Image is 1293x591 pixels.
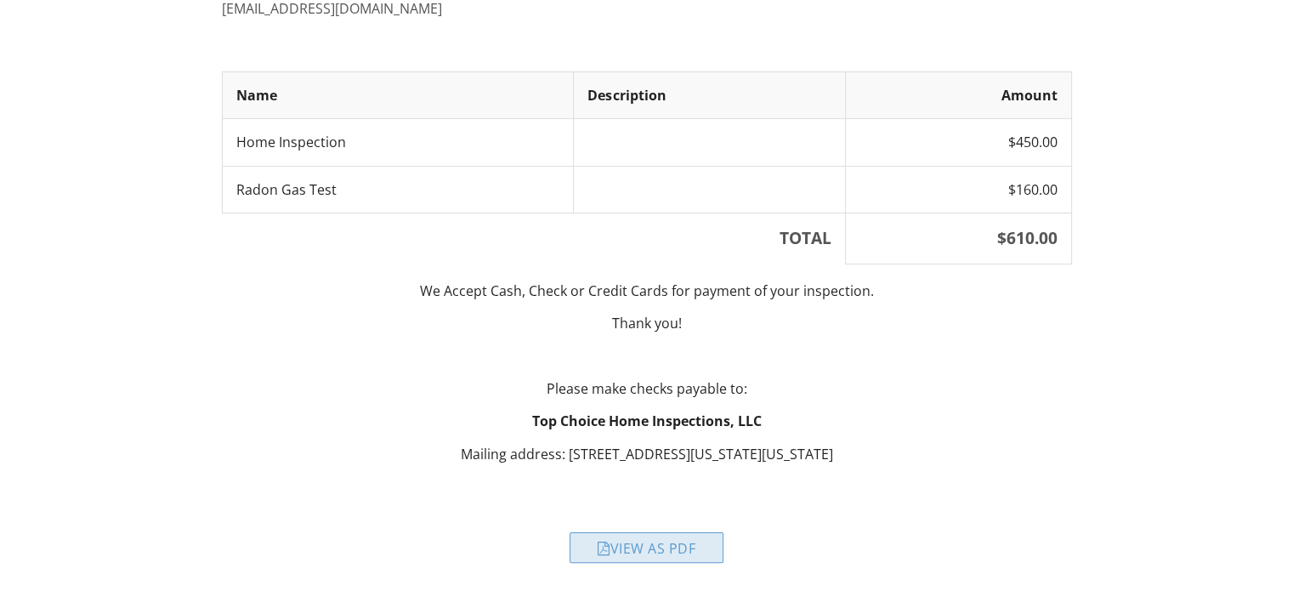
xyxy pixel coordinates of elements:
th: TOTAL [222,213,845,264]
th: Description [574,71,845,118]
td: Home Inspection [222,119,574,166]
p: We Accept Cash, Check or Credit Cards for payment of your inspection. [222,281,1072,300]
td: $450.00 [845,119,1071,166]
td: Radon Gas Test [222,166,574,213]
p: Mailing address: [STREET_ADDRESS][US_STATE][US_STATE] [222,445,1072,463]
p: Please make checks payable to: [222,379,1072,398]
a: View as PDF [570,543,723,562]
td: $160.00 [845,166,1071,213]
strong: Top Choice Home Inspections, LLC [532,412,762,430]
p: Thank you! [222,314,1072,332]
th: $610.00 [845,213,1071,264]
div: View as PDF [570,532,723,563]
th: Name [222,71,574,118]
th: Amount [845,71,1071,118]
